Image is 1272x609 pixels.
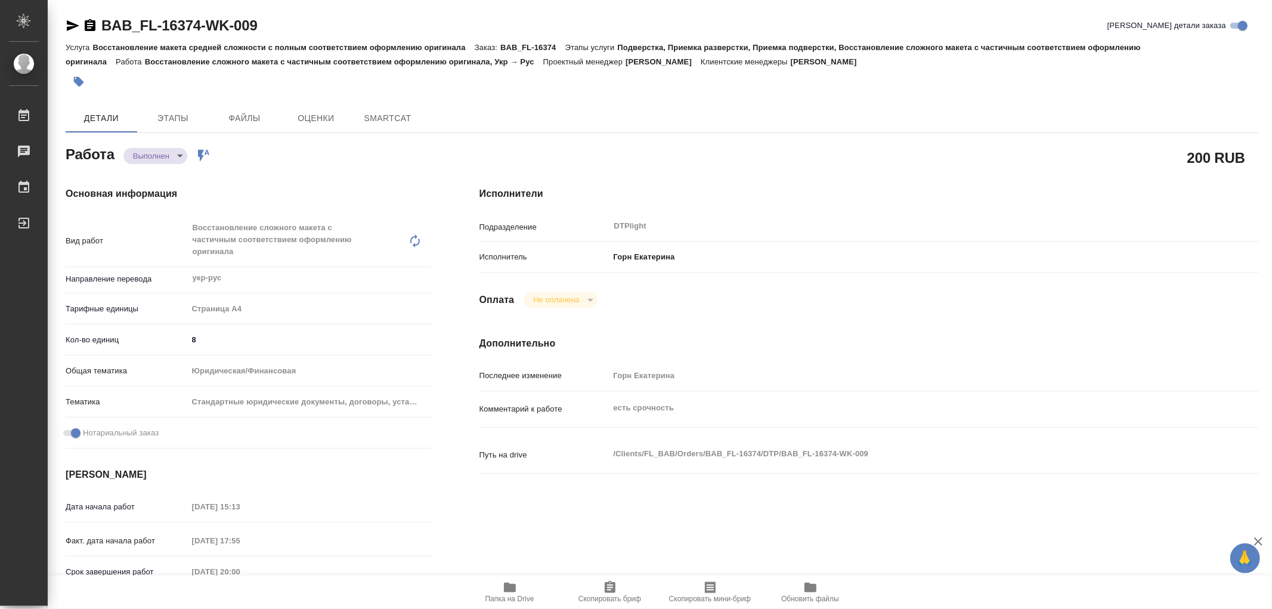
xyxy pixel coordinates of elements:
[479,370,609,382] p: Последнее изменение
[1230,543,1260,573] button: 🙏
[188,498,292,515] input: Пустое поле
[216,111,273,126] span: Файлы
[66,396,188,408] p: Тематика
[188,563,292,580] input: Пустое поле
[479,293,515,307] h4: Оплата
[66,187,432,201] h4: Основная информация
[609,444,1194,464] textarea: /Clients/FL_BAB/Orders/BAB_FL-16374/DTP/BAB_FL-16374-WK-009
[83,427,159,439] span: Нотариальный заказ
[609,251,675,263] p: Горн Екатерина
[660,576,760,609] button: Скопировать мини-бриф
[92,43,474,52] p: Восстановление макета средней сложности с полным соответствием оформлению оригинала
[188,392,432,412] div: Стандартные юридические документы, договоры, уставы
[560,576,660,609] button: Скопировать бриф
[66,365,188,377] p: Общая тематика
[144,111,202,126] span: Этапы
[188,331,432,348] input: ✎ Введи что-нибудь
[565,43,618,52] p: Этапы услуги
[626,57,701,66] p: [PERSON_NAME]
[701,57,791,66] p: Клиентские менеджеры
[1235,546,1255,571] span: 🙏
[500,43,565,52] p: BAB_FL-16374
[66,143,114,164] h2: Работа
[129,151,173,161] button: Выполнен
[479,221,609,233] p: Подразделение
[524,292,597,308] div: Выполнен
[359,111,416,126] span: SmartCat
[66,273,188,285] p: Направление перевода
[66,468,432,482] h4: [PERSON_NAME]
[479,449,609,461] p: Путь на drive
[1187,147,1245,168] h2: 200 RUB
[66,235,188,247] p: Вид работ
[66,303,188,315] p: Тарифные единицы
[101,17,258,33] a: BAB_FL-16374-WK-009
[460,576,560,609] button: Папка на Drive
[287,111,345,126] span: Оценки
[479,336,1259,351] h4: Дополнительно
[116,57,145,66] p: Работа
[66,43,92,52] p: Услуга
[66,18,80,33] button: Скопировать ссылку для ЯМессенджера
[1107,20,1226,32] span: [PERSON_NAME] детали заказа
[188,299,432,319] div: Страница А4
[66,501,188,513] p: Дата начала работ
[543,57,626,66] p: Проектный менеджер
[73,111,130,126] span: Детали
[578,595,641,603] span: Скопировать бриф
[188,361,432,381] div: Юридическая/Финансовая
[475,43,500,52] p: Заказ:
[669,595,751,603] span: Скопировать мини-бриф
[485,595,534,603] span: Папка на Drive
[66,334,188,346] p: Кол-во единиц
[609,367,1194,384] input: Пустое поле
[66,566,188,578] p: Срок завершения работ
[66,69,92,95] button: Добавить тэг
[609,398,1194,418] textarea: есть срочность
[479,251,609,263] p: Исполнитель
[66,535,188,547] p: Факт. дата начала работ
[145,57,543,66] p: Восстановление сложного макета с частичным соответствием оформлению оригинала, Укр → Рус
[791,57,866,66] p: [PERSON_NAME]
[760,576,861,609] button: Обновить файлы
[479,403,609,415] p: Комментарий к работе
[530,295,583,305] button: Не оплачена
[479,187,1259,201] h4: Исполнители
[781,595,839,603] span: Обновить файлы
[188,532,292,549] input: Пустое поле
[123,148,187,164] div: Выполнен
[83,18,97,33] button: Скопировать ссылку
